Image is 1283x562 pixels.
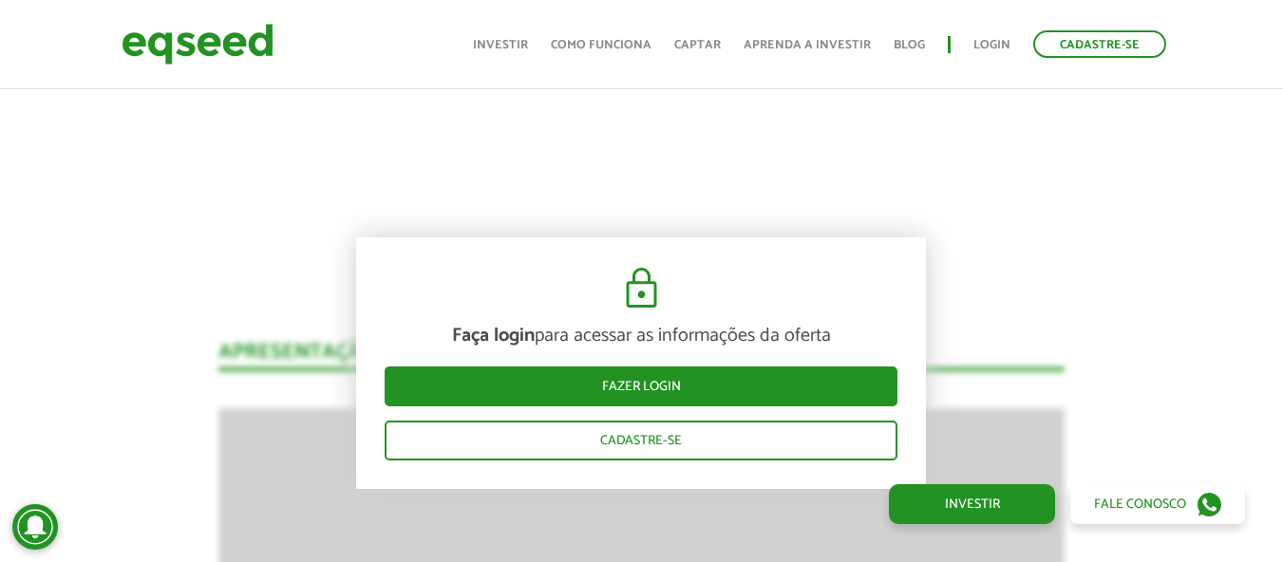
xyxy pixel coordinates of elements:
a: Investir [473,39,528,51]
a: Fazer login [385,366,897,406]
a: Blog [894,39,925,51]
a: Login [973,39,1010,51]
a: Investir [889,484,1055,524]
a: Cadastre-se [385,421,897,460]
a: Fale conosco [1070,484,1245,524]
strong: Faça login [452,320,535,351]
a: Captar [674,39,721,51]
img: cadeado.svg [618,266,665,311]
a: Como funciona [551,39,651,51]
a: Cadastre-se [1033,30,1166,58]
p: para acessar as informações da oferta [385,325,897,347]
a: Aprenda a investir [744,39,871,51]
img: EqSeed [122,19,274,69]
